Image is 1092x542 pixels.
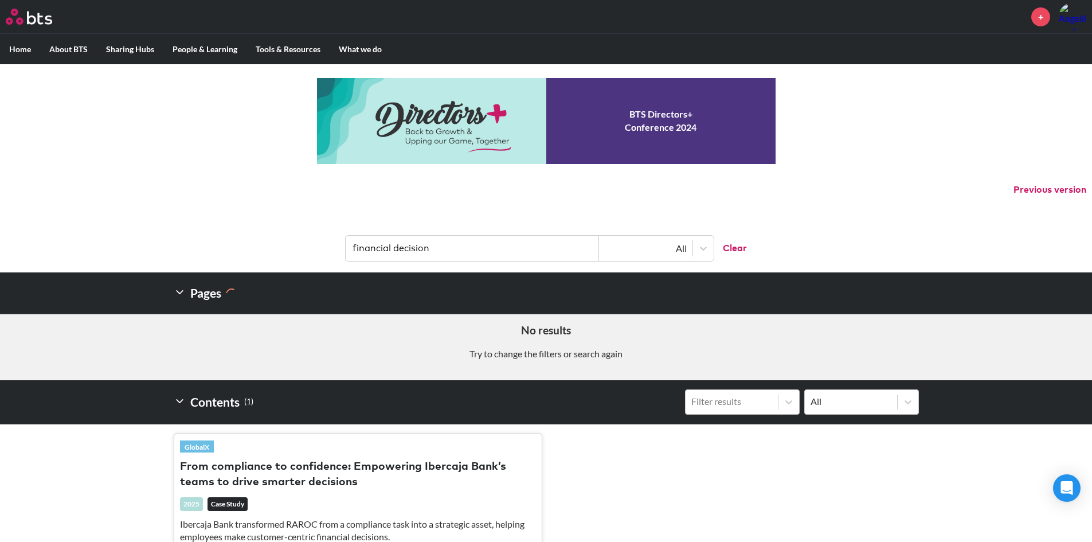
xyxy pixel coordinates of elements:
[1059,3,1086,30] img: Angeliki Andreou
[174,282,237,305] h2: Pages
[180,440,214,453] a: GlobalX
[9,348,1083,360] p: Try to change the filters or search again
[208,497,248,511] em: Case Study
[180,497,203,511] div: 2025
[811,395,891,408] div: All
[330,34,391,64] label: What we do
[1031,7,1050,26] a: +
[6,9,52,25] img: BTS Logo
[40,34,97,64] label: About BTS
[346,236,599,261] input: Find contents, pages and demos...
[97,34,163,64] label: Sharing Hubs
[714,236,747,261] button: Clear
[174,389,253,415] h2: Contents
[246,34,330,64] label: Tools & Resources
[691,395,772,408] div: Filter results
[180,459,536,490] button: From compliance to confidence: Empowering Ibercaja Bank’s teams to drive smarter decisions
[1059,3,1086,30] a: Profile
[1013,184,1086,196] button: Previous version
[244,394,253,410] small: ( 1 )
[1053,474,1081,502] div: Open Intercom Messenger
[163,34,246,64] label: People & Learning
[605,242,687,255] div: All
[6,9,73,25] a: Go home
[317,78,776,164] a: Conference 2024
[9,323,1083,338] h5: No results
